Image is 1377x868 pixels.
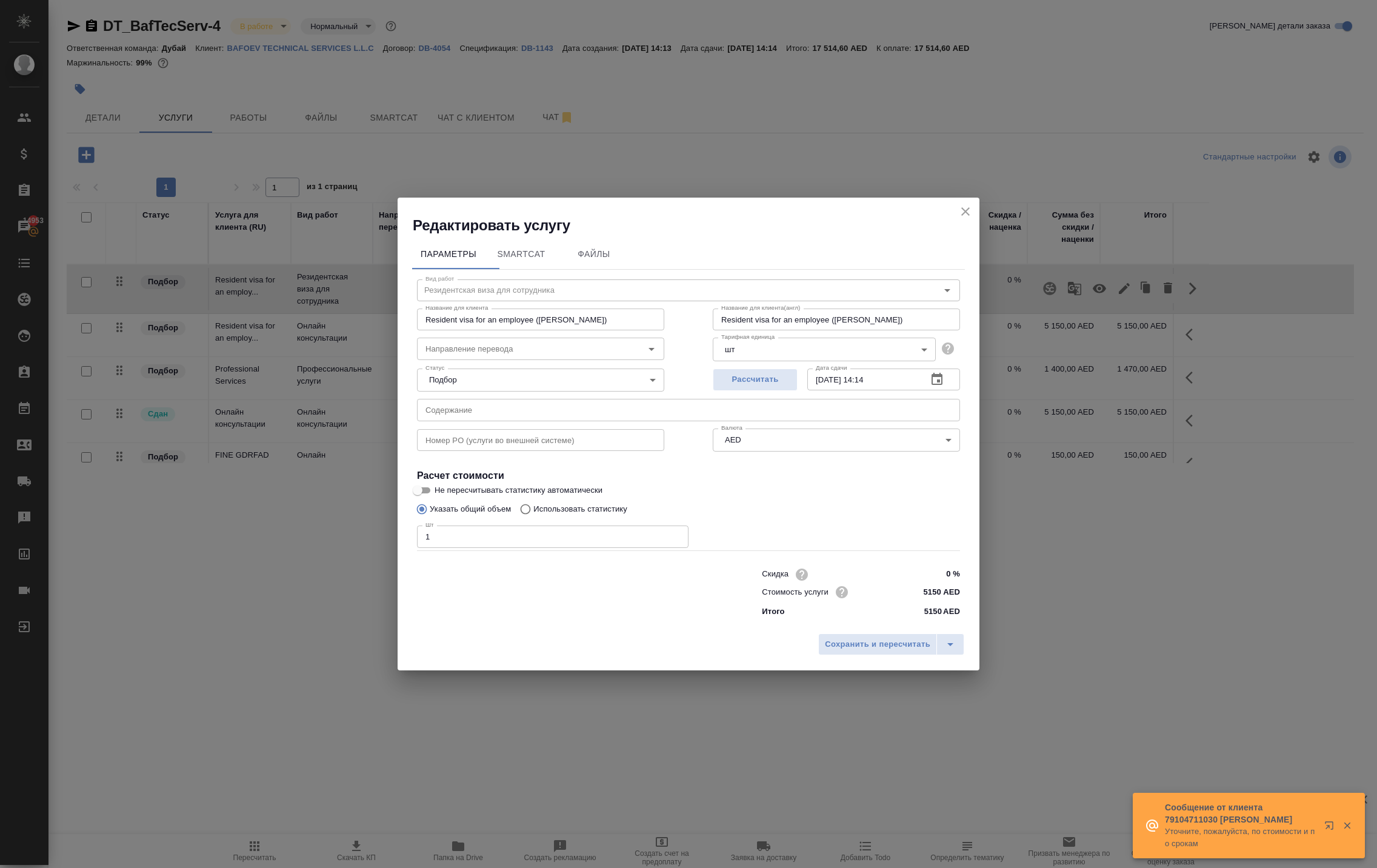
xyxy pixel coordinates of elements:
[713,338,936,361] div: шт
[915,583,960,601] input: ✎ Введи что-нибудь
[825,638,930,652] span: Сохранить и пересчитать
[1317,813,1346,843] button: Открыть в новой вкладке
[435,484,602,496] span: Не пересчитывать статистику автоматически
[425,375,461,385] button: Подбор
[713,429,960,452] div: AED
[762,568,789,580] p: Скидка
[762,606,784,618] p: Итого
[565,247,623,262] span: Файлы
[417,469,960,483] h4: Расчет стоимости
[492,247,550,262] span: SmartCat
[417,369,664,392] div: Подбор
[943,606,960,618] p: AED
[713,369,798,391] button: Рассчитать
[533,503,627,515] p: Использовать статистику
[719,373,791,387] span: Рассчитать
[721,435,745,445] button: AED
[413,216,979,235] h2: Редактировать услугу
[818,633,964,655] div: split button
[915,566,960,583] input: ✎ Введи что-нибудь
[430,503,511,515] p: Указать общий объем
[924,606,942,618] p: 5150
[762,586,829,598] p: Стоимость услуги
[1165,801,1316,826] p: Сообщение от клиента 79104711030 [PERSON_NAME]
[419,247,478,262] span: Параметры
[1335,820,1359,831] button: Закрыть
[956,202,975,221] button: close
[1165,826,1316,850] p: Уточните, пожалуйста, по стоимости и по срокам
[818,633,937,655] button: Сохранить и пересчитать
[721,344,738,355] button: шт
[643,341,660,358] button: Open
